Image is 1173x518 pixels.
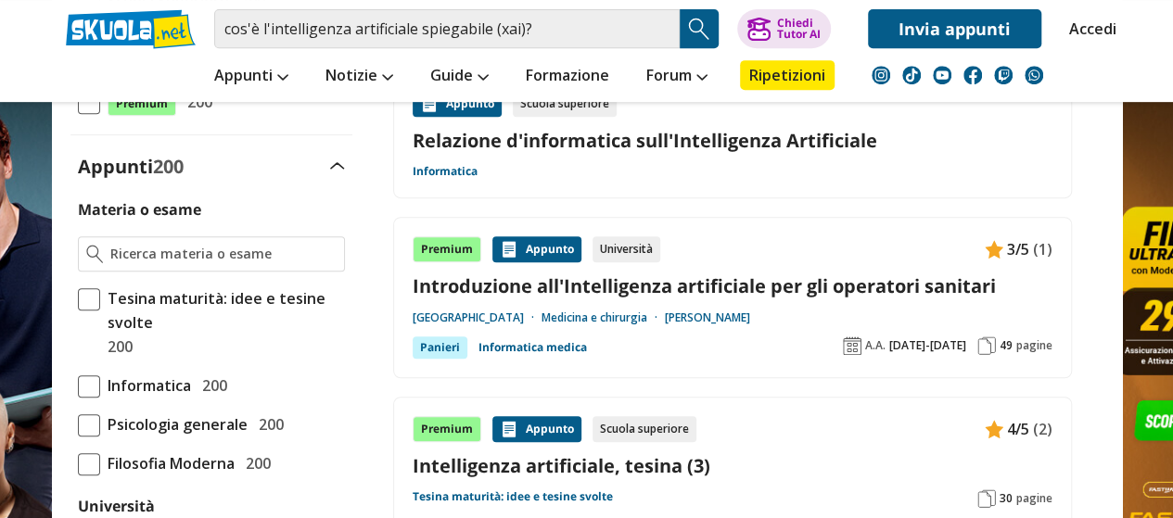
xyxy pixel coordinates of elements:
a: [PERSON_NAME] [665,310,750,325]
label: Università [78,496,155,516]
img: Ricerca materia o esame [86,245,104,263]
span: A.A. [865,338,886,353]
input: Ricerca materia o esame [110,245,336,263]
img: facebook [963,66,982,84]
a: Notizie [321,60,398,94]
img: Appunti contenuto [420,95,439,113]
img: Apri e chiudi sezione [330,162,345,170]
a: Guide [426,60,493,94]
img: youtube [933,66,951,84]
span: 3/5 [1007,237,1029,261]
div: Panieri [413,336,467,359]
span: 49 [1000,338,1013,353]
span: Psicologia generale [100,412,248,436]
span: Informatica [100,373,191,398]
label: Appunti [78,154,184,179]
img: tiktok [902,66,921,84]
div: Scuola superiore [593,416,696,442]
span: 30 [1000,491,1013,506]
span: 200 [153,154,184,179]
a: Invia appunti [868,9,1041,48]
img: twitch [994,66,1013,84]
div: Appunto [492,236,581,262]
span: (1) [1033,237,1052,261]
span: Tesina maturità: idee e tesine svolte [100,286,345,335]
input: Cerca appunti, riassunti o versioni [214,9,680,48]
span: 200 [251,412,284,436]
button: Search Button [680,9,719,48]
img: Pagine [977,336,996,355]
span: 200 [195,373,227,398]
span: [DATE]-[DATE] [889,338,966,353]
a: [GEOGRAPHIC_DATA] [413,310,542,325]
a: Tesina maturità: idee e tesine svolte [413,489,613,504]
img: Anno accademico [843,336,861,355]
img: Appunti contenuto [985,240,1003,259]
span: (2) [1033,417,1052,441]
a: Appunti [210,60,293,94]
span: 200 [238,451,271,475]
a: Formazione [521,60,614,94]
img: Cerca appunti, riassunti o versioni [685,15,713,43]
img: Appunti contenuto [985,420,1003,438]
div: Scuola superiore [513,91,617,117]
a: Intelligenza artificiale, tesina (3) [413,453,1052,478]
div: Appunto [492,416,581,442]
a: Informatica [413,164,478,179]
span: Premium [108,92,176,116]
span: Filosofia Moderna [100,451,235,475]
span: 4/5 [1007,417,1029,441]
button: ChiediTutor AI [737,9,831,48]
a: Medicina e chirurgia [542,310,665,325]
a: Informatica medica [478,336,587,359]
img: Appunti contenuto [500,240,518,259]
img: instagram [872,66,890,84]
div: Premium [413,416,481,442]
div: Premium [413,236,481,262]
div: Appunto [413,91,502,117]
a: Introduzione all'Intelligenza artificiale per gli operatori sanitari [413,273,1052,298]
a: Forum [642,60,712,94]
a: Accedi [1069,9,1108,48]
a: Relazione d'informatica sull'Intelligenza Artificiale [413,128,1052,153]
a: Ripetizioni [740,60,835,90]
span: pagine [1016,338,1052,353]
img: WhatsApp [1025,66,1043,84]
span: 200 [100,335,133,359]
span: pagine [1016,491,1052,506]
img: Appunti contenuto [500,420,518,438]
label: Materia o esame [78,199,201,220]
div: Università [593,236,660,262]
img: Pagine [977,489,996,508]
div: Chiedi Tutor AI [776,18,820,40]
